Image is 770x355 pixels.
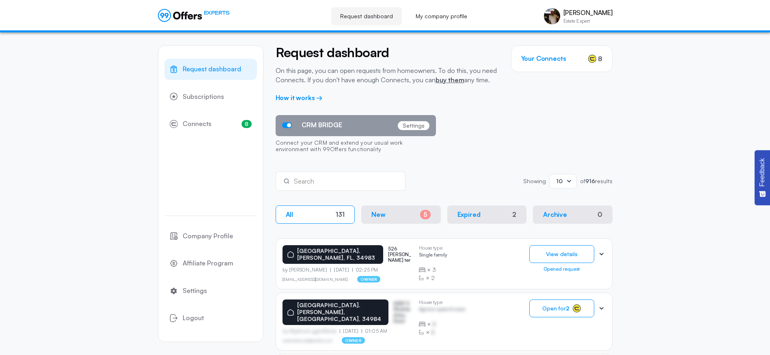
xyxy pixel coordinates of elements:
[580,178,613,184] p: of results
[158,9,230,22] a: EXPERTS
[357,276,380,282] p: owner
[512,211,516,218] div: 2
[598,54,602,64] span: 8
[542,305,569,312] span: Open for
[164,280,257,302] a: Settings
[556,177,563,184] span: 10
[371,211,386,218] p: New
[302,121,342,129] span: CRM BRIDGE
[388,246,412,263] p: 526 [PERSON_NAME] ter
[276,205,355,224] button: All131
[183,92,224,102] span: Subscriptions
[529,299,594,317] button: Open for2
[728,297,766,335] iframe: Tidio Chat
[544,8,560,24] img: scott markowitz
[533,205,613,224] button: Archive0
[543,211,567,218] p: Archive
[164,86,257,107] a: Subscriptions
[183,231,233,242] span: Company Profile
[361,205,441,224] button: New5
[419,245,447,251] p: House type
[283,277,348,282] a: [EMAIL_ADDRESS][DOMAIN_NAME]
[297,248,378,261] p: [GEOGRAPHIC_DATA]. [PERSON_NAME], FL, 34983
[566,305,569,312] strong: 2
[352,267,378,273] p: 02:25 PM
[164,113,257,135] a: Connects8
[164,253,257,274] a: Affiliate Program
[393,301,412,324] p: ASDF S Sfasfdasfdas Dasd
[164,226,257,247] a: Company Profile
[563,9,613,17] p: [PERSON_NAME]
[276,136,436,157] p: Connect your CRM and extend your usual work environment with 99Offers functionality
[276,66,499,84] p: On this page, you can open requests from homeowners. To do this, you need Connects. If you don't ...
[283,338,332,343] p: asdfasdfasasfd@asdfasd.asf
[432,320,436,328] span: B
[436,76,464,84] a: buy them
[432,266,436,274] span: 3
[419,306,466,314] p: Agrwsv qwervf oiuns
[331,7,402,25] a: Request dashboard
[164,59,257,80] a: Request dashboard
[523,178,546,184] p: Showing
[407,7,476,25] a: My company profile
[563,19,613,24] p: Estate Expert
[431,328,435,336] span: B
[276,45,499,60] h2: Request dashboard
[447,205,527,224] button: Expired2
[183,258,233,269] span: Affiliate Program
[183,64,241,75] span: Request dashboard
[286,211,293,218] p: All
[755,150,770,205] button: Feedback - Show survey
[283,267,331,273] p: by [PERSON_NAME]
[330,267,352,273] p: [DATE]
[340,328,362,334] p: [DATE]
[164,308,257,329] button: Logout
[336,211,345,218] div: 131
[183,119,211,129] span: Connects
[283,328,340,334] p: by Afgdsrwe Ljgjkdfsbvas
[585,177,595,184] strong: 916
[419,328,466,336] div: ×
[431,274,435,282] span: 2
[419,320,466,328] div: ×
[183,313,204,323] span: Logout
[759,158,766,186] span: Feedback
[342,337,365,344] p: owner
[457,211,481,218] p: Expired
[419,266,447,274] div: ×
[529,266,594,272] div: Opened request
[204,9,230,17] span: EXPERTS
[276,94,323,102] a: How it works →
[419,274,447,282] div: ×
[242,120,252,128] span: 8
[362,328,387,334] p: 01:05 AM
[521,55,566,62] h3: Your Connects
[183,286,207,296] span: Settings
[529,245,594,263] button: View details
[420,210,431,219] div: 5
[398,121,429,130] p: Settings
[597,211,602,218] div: 0
[297,302,384,322] p: [GEOGRAPHIC_DATA]. [PERSON_NAME], [GEOGRAPHIC_DATA], 34984
[419,299,466,305] p: House type
[419,252,447,260] p: Single family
